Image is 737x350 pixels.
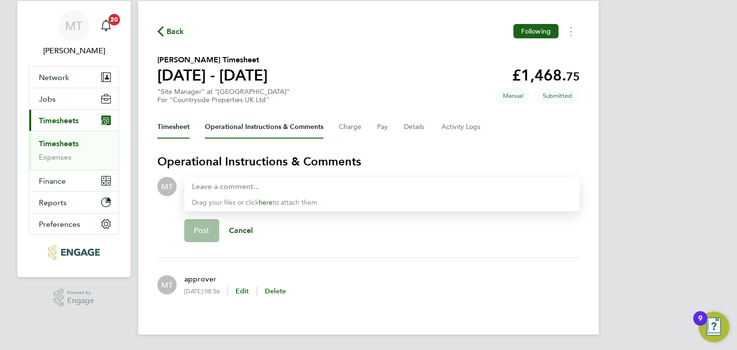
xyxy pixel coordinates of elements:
[157,177,177,196] div: Martina Taylor
[29,45,119,57] span: Martina Taylor
[39,73,69,82] span: Network
[29,67,119,88] button: Network
[562,24,580,39] button: Timesheets Menu
[39,176,66,186] span: Finance
[513,24,559,38] button: Following
[377,116,389,139] button: Pay
[157,25,184,37] button: Back
[441,116,482,139] button: Activity Logs
[39,139,79,148] a: Timesheets
[259,198,273,207] a: here
[236,287,249,296] button: Edit
[157,54,268,66] h2: [PERSON_NAME] Timesheet
[219,219,263,242] button: Cancel
[229,226,253,235] span: Cancel
[29,170,119,191] button: Finance
[166,26,184,37] span: Back
[108,14,120,25] span: 20
[157,66,268,85] h1: [DATE] - [DATE]
[29,245,119,260] a: Go to home page
[29,192,119,213] button: Reports
[566,70,580,83] span: 75
[29,11,119,57] a: MT[PERSON_NAME]
[29,110,119,131] button: Timesheets
[205,116,323,139] button: Operational Instructions & Comments
[339,116,362,139] button: Charge
[67,289,94,297] span: Powered by
[512,66,580,84] app-decimal: £1,468.
[157,154,580,169] h3: Operational Instructions & Comments
[39,152,71,162] a: Expenses
[157,275,177,294] div: Martina Taylor
[39,94,56,104] span: Jobs
[67,297,94,305] span: Engage
[39,198,67,207] span: Reports
[39,220,80,229] span: Preferences
[157,116,190,139] button: Timesheet
[17,1,131,277] nav: Main navigation
[161,280,173,290] span: MT
[29,213,119,234] button: Preferences
[54,289,95,307] a: Powered byEngage
[184,273,286,285] p: approver
[698,318,702,331] div: 9
[495,88,531,104] span: This timesheet was manually created.
[404,116,426,139] button: Details
[29,131,119,170] div: Timesheets
[96,11,116,41] a: 20
[535,88,580,104] span: This timesheet is Submitted.
[157,96,290,104] div: For "Countryside Properties UK Ltd"
[192,198,317,207] span: Drag your files or click to attach them
[265,287,286,296] button: Delete
[184,288,227,295] div: [DATE] 08:56
[29,88,119,109] button: Jobs
[39,116,79,125] span: Timesheets
[65,20,83,32] span: MT
[521,27,551,35] span: Following
[161,181,173,192] span: MT
[699,312,729,342] button: Open Resource Center, 9 new notifications
[157,88,290,104] div: "Site Manager" at "[GEOGRAPHIC_DATA]"
[48,245,99,260] img: acr-ltd-logo-retina.png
